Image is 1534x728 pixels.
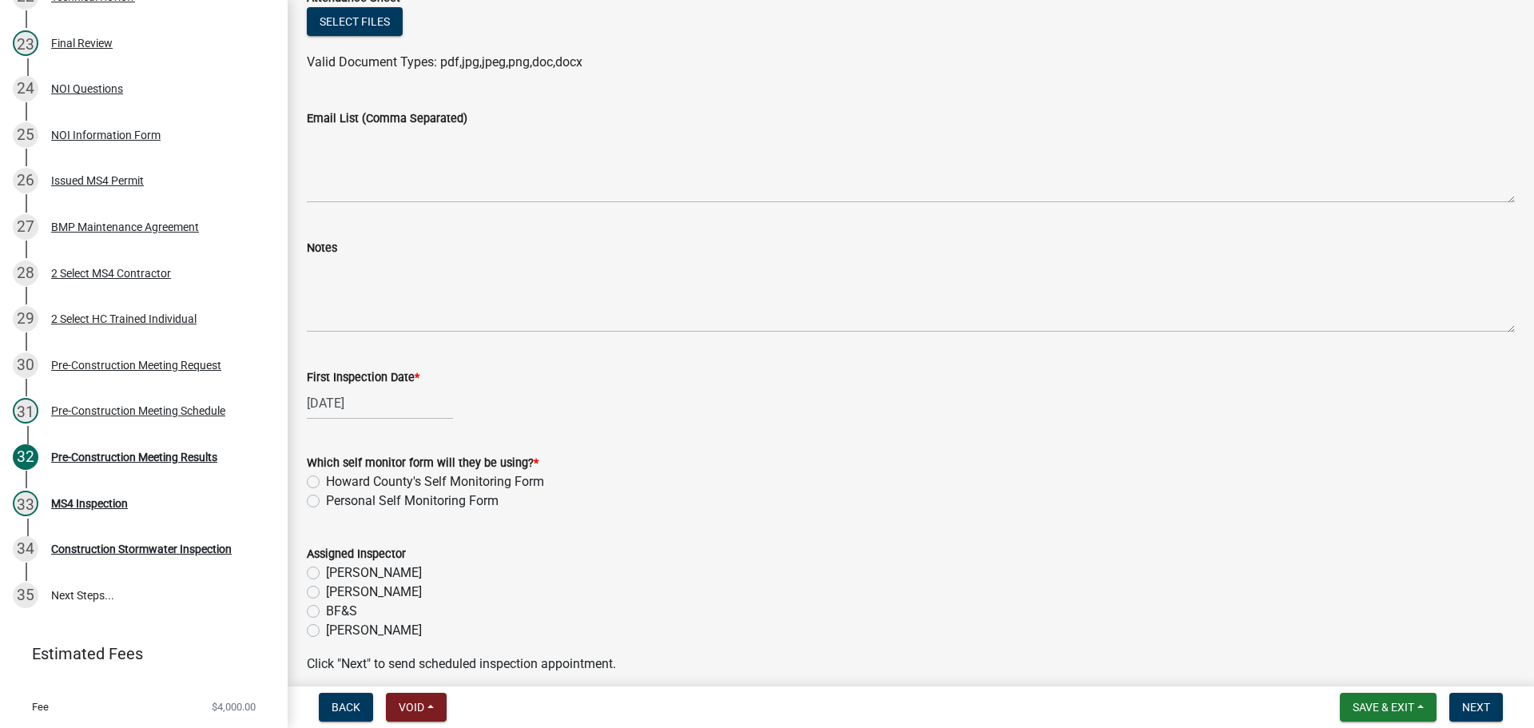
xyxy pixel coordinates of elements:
[51,268,171,279] div: 2 Select MS4 Contractor
[332,701,360,714] span: Back
[51,543,232,555] div: Construction Stormwater Inspection
[13,122,38,148] div: 25
[13,76,38,101] div: 24
[13,398,38,424] div: 31
[212,702,256,712] span: $4,000.00
[13,638,262,670] a: Estimated Fees
[51,452,217,463] div: Pre-Construction Meeting Results
[13,306,38,332] div: 29
[1353,701,1414,714] span: Save & Exit
[307,243,337,254] label: Notes
[51,38,113,49] div: Final Review
[319,693,373,722] button: Back
[13,214,38,240] div: 27
[307,549,406,560] label: Assigned Inspector
[307,54,582,70] span: Valid Document Types: pdf,jpg,jpeg,png,doc,docx
[13,168,38,193] div: 26
[307,7,403,36] button: Select files
[307,458,538,469] label: Which self monitor form will they be using?
[326,602,357,621] label: BF&S
[307,654,1515,674] p: Click "Next" to send scheduled inspection appointment.
[51,405,225,416] div: Pre-Construction Meeting Schedule
[326,472,544,491] label: Howard County's Self Monitoring Form
[326,583,422,602] label: [PERSON_NAME]
[13,444,38,470] div: 32
[1340,693,1437,722] button: Save & Exit
[32,702,49,712] span: Fee
[307,372,419,384] label: First Inspection Date
[326,491,499,511] label: Personal Self Monitoring Form
[13,536,38,562] div: 34
[399,701,424,714] span: Void
[326,621,422,640] label: [PERSON_NAME]
[51,498,128,509] div: MS4 Inspection
[51,175,144,186] div: Issued MS4 Permit
[307,113,467,125] label: Email List (Comma Separated)
[326,563,422,583] label: [PERSON_NAME]
[13,491,38,516] div: 33
[13,261,38,286] div: 28
[13,30,38,56] div: 23
[13,352,38,378] div: 30
[51,313,197,324] div: 2 Select HC Trained Individual
[1449,693,1503,722] button: Next
[307,387,453,420] input: mm/dd/yyyy
[51,129,161,141] div: NOI Information Form
[1462,701,1490,714] span: Next
[51,221,199,233] div: BMP Maintenance Agreement
[13,583,38,608] div: 35
[51,83,123,94] div: NOI Questions
[51,360,221,371] div: Pre-Construction Meeting Request
[386,693,447,722] button: Void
